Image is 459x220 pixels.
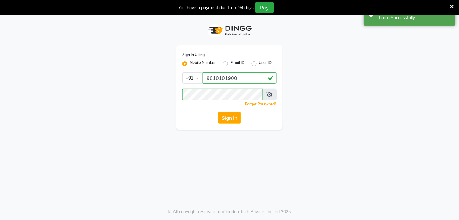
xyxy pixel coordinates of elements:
input: Username [203,72,277,84]
label: Email ID [230,60,244,67]
label: User ID [259,60,272,67]
label: Mobile Number [190,60,216,67]
div: Login Successfully. [379,15,451,21]
input: Username [182,89,263,100]
label: Sign In Using: [182,52,205,58]
button: Pay [255,2,274,13]
img: logo1.svg [205,21,254,39]
button: Sign In [218,112,241,124]
div: You have a payment due from 94 days [179,5,254,11]
a: Forgot Password? [245,102,277,106]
